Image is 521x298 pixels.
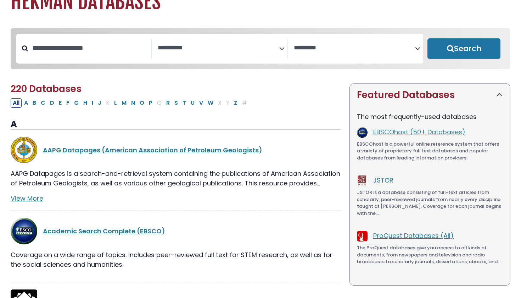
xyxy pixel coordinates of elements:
button: Filter Results L [112,98,119,108]
p: The most frequently-used databases [357,112,503,121]
a: ProQuest Databases (All) [373,231,454,240]
p: AAPG Datapages is a search-and-retrieval system containing the publications of American Associati... [11,169,341,188]
p: The ProQuest databases give you access to all kinds of documents, from newspapers and television ... [357,244,503,265]
button: Filter Results W [206,98,215,108]
button: Filter Results U [189,98,197,108]
div: Alpha-list to filter by first letter of database name [11,98,250,107]
button: Filter Results I [90,98,95,108]
button: Filter Results R [164,98,172,108]
button: Filter Results G [72,98,81,108]
button: Filter Results O [138,98,146,108]
a: View More [11,194,43,203]
a: AAPG Datapages (American Association of Petroleum Geologists) [43,146,262,155]
button: Filter Results V [197,98,205,108]
a: EBSCOhost (50+ Databases) [373,128,465,136]
button: Filter Results Z [232,98,240,108]
button: Filter Results C [39,98,47,108]
button: Filter Results A [22,98,30,108]
button: Filter Results J [96,98,103,108]
button: All [11,98,22,108]
input: Search database by title or keyword [28,42,151,54]
p: JSTOR is a database consisting of full-text articles from scholarly, peer-reviewed journals from ... [357,189,503,217]
button: Filter Results N [129,98,137,108]
button: Submit for Search Results [427,38,500,59]
button: Filter Results P [147,98,155,108]
button: Filter Results D [48,98,56,108]
h3: A [11,119,341,130]
a: JSTOR [373,176,393,185]
nav: Search filters [11,28,510,69]
button: Filter Results E [57,98,64,108]
span: 220 Databases [11,82,82,95]
textarea: Search [294,44,415,52]
a: Academic Search Complete (EBSCO) [43,227,165,235]
button: Filter Results M [119,98,129,108]
button: Filter Results T [180,98,188,108]
button: Filter Results F [64,98,72,108]
p: Coverage on a wide range of topics. Includes peer-reviewed full text for STEM research, as well a... [11,250,341,269]
textarea: Search [158,44,279,52]
button: Filter Results H [81,98,89,108]
p: EBSCOhost is a powerful online reference system that offers a variety of proprietary full text da... [357,141,503,162]
button: Filter Results B [30,98,38,108]
button: Featured Databases [350,84,510,106]
button: Filter Results S [172,98,180,108]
